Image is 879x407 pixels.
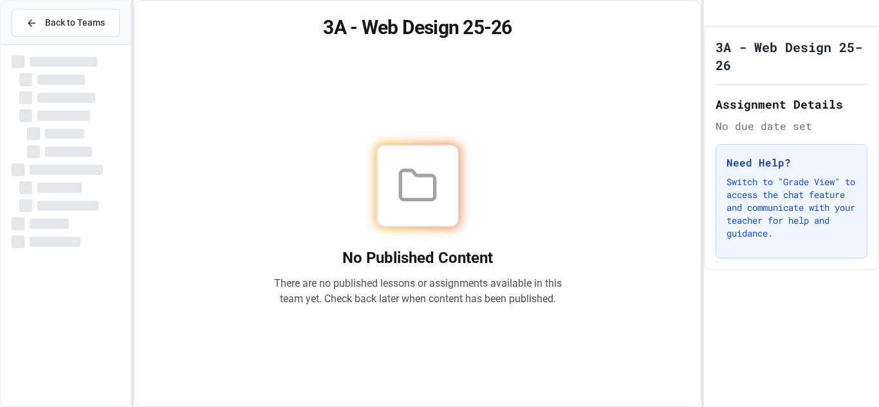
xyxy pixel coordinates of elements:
h3: Need Help? [726,155,856,170]
span: Back to Teams [45,16,105,30]
h1: 3A - Web Design 25-26 [150,16,686,39]
button: Back to Teams [12,9,120,37]
div: No due date set [716,118,867,134]
h2: Assignment Details [716,95,867,113]
h2: No Published Content [273,248,562,268]
p: Switch to "Grade View" to access the chat feature and communicate with your teacher for help and ... [726,176,856,240]
h1: 3A - Web Design 25-26 [716,38,867,74]
p: There are no published lessons or assignments available in this team yet. Check back later when c... [273,276,562,307]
